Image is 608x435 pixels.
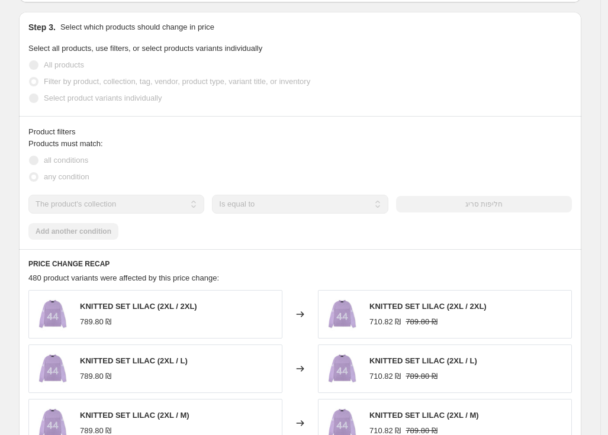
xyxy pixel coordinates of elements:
[406,317,437,326] span: 789.80 ₪
[80,411,189,420] span: KNITTED SET LILAC (2XL / M)
[35,297,70,332] img: DSCF7994_80x.jpg
[369,302,487,311] span: KNITTED SET LILAC (2XL / 2XL)
[44,77,310,86] span: Filter by product, collection, tag, vendor, product type, variant title, or inventory
[369,317,401,326] span: 710.82 ₪
[80,317,111,326] span: 789.80 ₪
[369,411,479,420] span: KNITTED SET LILAC (2XL / M)
[35,351,70,386] img: DSCF7994_80x.jpg
[28,126,572,138] div: Product filters
[44,156,88,165] span: all conditions
[406,372,437,381] span: 789.80 ₪
[28,259,572,269] h6: PRICE CHANGE RECAP
[28,21,56,33] h2: Step 3.
[369,426,401,435] span: 710.82 ₪
[369,356,477,365] span: KNITTED SET LILAC (2XL / L)
[324,297,360,332] img: DSCF7994_80x.jpg
[60,21,214,33] p: Select which products should change in price
[28,44,262,53] span: Select all products, use filters, or select products variants individually
[406,426,437,435] span: 789.80 ₪
[80,356,188,365] span: KNITTED SET LILAC (2XL / L)
[28,139,103,148] span: Products must match:
[28,273,219,282] span: 480 product variants were affected by this price change:
[44,60,84,69] span: All products
[80,302,197,311] span: KNITTED SET LILAC (2XL / 2XL)
[324,351,360,386] img: DSCF7994_80x.jpg
[44,94,162,102] span: Select product variants individually
[80,372,111,381] span: 789.80 ₪
[369,372,401,381] span: 710.82 ₪
[44,172,89,181] span: any condition
[80,426,111,435] span: 789.80 ₪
